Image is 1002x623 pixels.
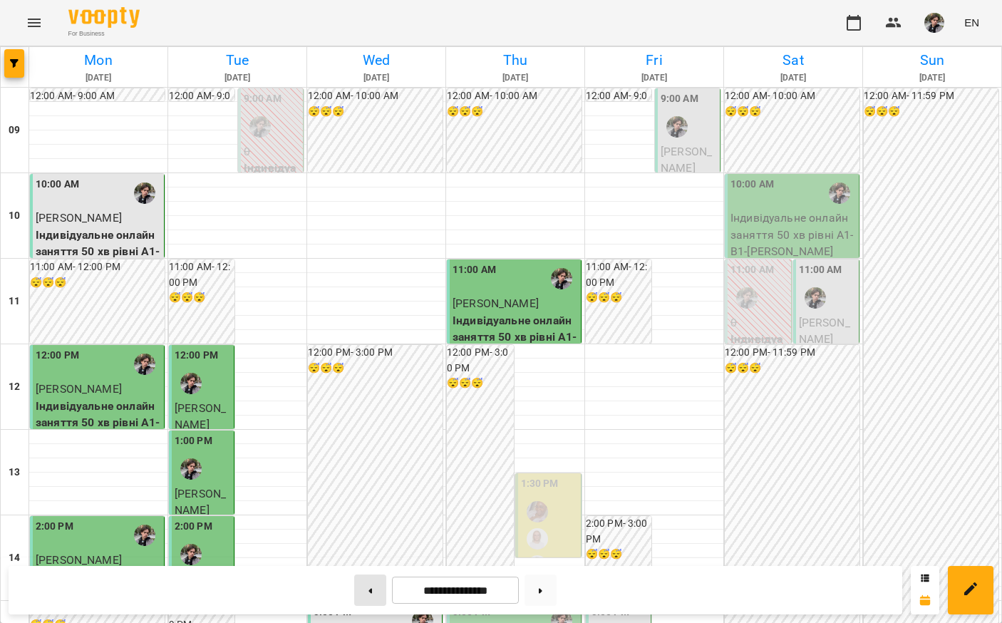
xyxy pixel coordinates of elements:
[864,104,998,120] h6: 😴😴😴
[134,182,155,204] img: Микита
[586,259,651,290] h6: 11:00 AM - 12:00 PM
[726,49,860,71] h6: Sat
[447,104,582,120] h6: 😴😴😴
[134,354,155,375] img: Микита
[453,297,539,310] span: [PERSON_NAME]
[805,287,826,309] img: Микита
[36,553,122,567] span: [PERSON_NAME]
[36,177,79,192] label: 10:00 AM
[9,208,20,224] h6: 10
[864,88,998,104] h6: 12:00 AM - 11:59 PM
[170,49,304,71] h6: Tue
[447,88,582,104] h6: 12:00 AM - 10:00 AM
[9,465,20,480] h6: 13
[586,516,651,547] h6: 2:00 PM - 3:00 PM
[36,211,122,225] span: [PERSON_NAME]
[527,555,548,577] img: Даніела
[586,88,651,119] h6: 12:00 AM - 9:00 AM
[730,331,788,448] p: Індивідуальне онлайн заняття 50 хв рівні А1-В1 ([PERSON_NAME] )
[180,458,202,480] img: Микита
[9,379,20,395] h6: 12
[244,160,300,277] p: Індивідуальне онлайн заняття 50 хв рівні А1-В1 ([PERSON_NAME])
[30,88,165,104] h6: 12:00 AM - 9:00 AM
[31,49,165,71] h6: Mon
[175,401,226,432] span: [PERSON_NAME]
[134,525,155,546] img: Микита
[170,71,304,85] h6: [DATE]
[448,49,582,71] h6: Thu
[308,88,443,104] h6: 12:00 AM - 10:00 AM
[175,487,226,518] span: [PERSON_NAME]
[661,145,712,175] span: [PERSON_NAME]
[661,91,698,107] label: 9:00 AM
[180,544,202,565] img: Микита
[308,104,443,120] h6: 😴😴😴
[169,259,234,290] h6: 11:00 AM - 12:00 PM
[666,116,688,138] img: Микита
[9,123,20,138] h6: 09
[448,71,582,85] h6: [DATE]
[175,433,212,449] label: 1:00 PM
[725,345,859,361] h6: 12:00 PM - 11:59 PM
[725,88,859,104] h6: 12:00 AM - 10:00 AM
[36,348,79,364] label: 12:00 PM
[36,398,161,448] p: Індивідуальне онлайн заняття 50 хв рівні А1-В1
[453,262,496,278] label: 11:00 AM
[736,287,758,309] div: Микита
[829,182,850,204] div: Микита
[586,290,651,306] h6: 😴😴😴
[68,29,140,38] span: For Business
[730,210,856,260] p: Індивідуальне онлайн заняття 50 хв рівні А1-В1 - [PERSON_NAME]
[521,476,559,492] label: 1:30 PM
[68,7,140,28] img: Voopty Logo
[725,361,859,376] h6: 😴😴😴
[309,71,443,85] h6: [DATE]
[799,262,842,278] label: 11:00 AM
[725,104,859,120] h6: 😴😴😴
[799,316,850,346] span: [PERSON_NAME]
[730,314,788,331] p: 0
[447,345,514,376] h6: 12:00 PM - 3:00 PM
[309,49,443,71] h6: Wed
[527,501,548,522] img: Абігейл
[308,345,443,361] h6: 12:00 PM - 3:00 PM
[308,361,443,376] h6: 😴😴😴
[959,9,985,36] button: EN
[244,91,282,107] label: 9:00 AM
[17,6,51,40] button: Menu
[249,116,271,138] img: Микита
[9,294,20,309] h6: 11
[175,348,218,364] label: 12:00 PM
[865,71,999,85] h6: [DATE]
[175,519,212,535] label: 2:00 PM
[730,177,774,192] label: 10:00 AM
[36,227,161,277] p: Індивідуальне онлайн заняття 50 хв рівні А1-В1
[964,15,979,30] span: EN
[551,268,572,289] img: Микита
[865,49,999,71] h6: Sun
[36,382,122,396] span: [PERSON_NAME]
[447,376,514,391] h6: 😴😴😴
[36,519,73,535] label: 2:00 PM
[9,550,20,566] h6: 14
[527,528,548,550] img: Анастасія
[180,373,202,394] div: Микита
[169,88,234,119] h6: 12:00 AM - 9:00 AM
[453,312,578,363] p: Індивідуальне онлайн заняття 50 хв рівні А1-В1
[30,259,165,275] h6: 11:00 AM - 12:00 PM
[586,547,651,562] h6: 😴😴😴
[244,143,300,160] p: 0
[30,275,165,291] h6: 😴😴😴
